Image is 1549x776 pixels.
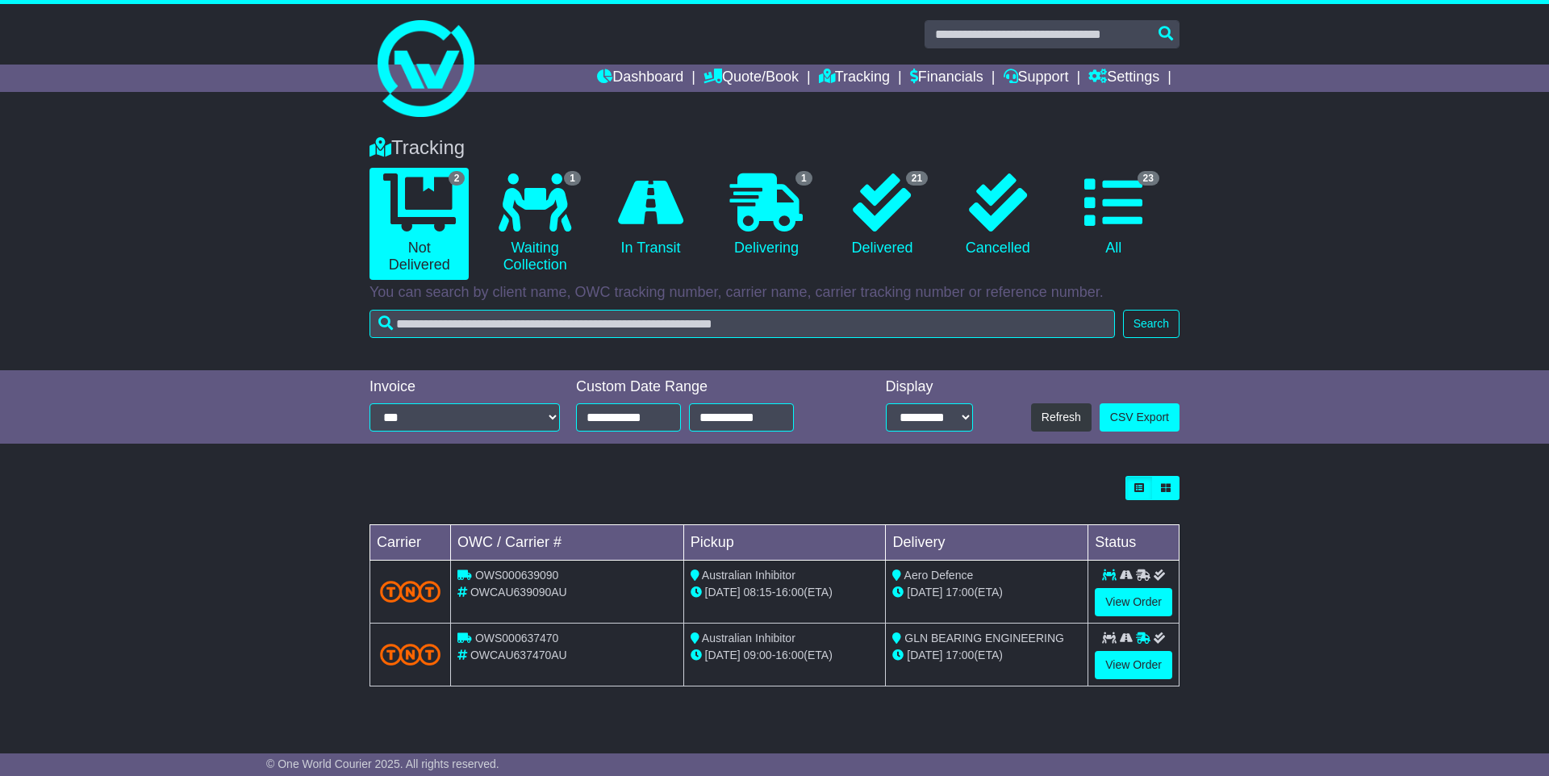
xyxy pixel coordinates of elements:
a: Tracking [819,65,890,92]
a: Support [1004,65,1069,92]
img: TNT_Domestic.png [380,644,440,665]
span: 16:00 [775,586,804,599]
td: Status [1088,525,1179,561]
span: OWCAU639090AU [470,586,567,599]
span: 2 [449,171,466,186]
span: 17:00 [946,649,974,661]
span: GLN BEARING ENGINEERING [904,632,1064,645]
a: Cancelled [948,168,1047,263]
span: [DATE] [907,649,942,661]
span: [DATE] [705,649,741,661]
span: 17:00 [946,586,974,599]
a: View Order [1095,588,1172,616]
span: 1 [564,171,581,186]
span: Aero Defence [904,569,974,582]
button: Refresh [1031,403,1092,432]
div: Tracking [361,136,1188,160]
a: Financials [910,65,983,92]
a: In Transit [601,168,700,263]
span: Australian Inhibitor [702,632,795,645]
button: Search [1123,310,1179,338]
a: 21 Delivered [833,168,932,263]
a: View Order [1095,651,1172,679]
span: OWCAU637470AU [470,649,567,661]
a: 1 Waiting Collection [485,168,584,280]
a: Quote/Book [704,65,799,92]
a: 23 All [1064,168,1163,263]
span: OWS000637470 [475,632,559,645]
img: TNT_Domestic.png [380,581,440,603]
div: Custom Date Range [576,378,835,396]
span: 09:00 [744,649,772,661]
div: - (ETA) [691,584,879,601]
span: 21 [906,171,928,186]
span: 08:15 [744,586,772,599]
span: Australian Inhibitor [702,569,795,582]
div: Display [886,378,973,396]
span: 1 [795,171,812,186]
td: Pickup [683,525,886,561]
div: Invoice [370,378,560,396]
a: 2 Not Delivered [370,168,469,280]
span: OWS000639090 [475,569,559,582]
p: You can search by client name, OWC tracking number, carrier name, carrier tracking number or refe... [370,284,1179,302]
span: 16:00 [775,649,804,661]
a: Dashboard [597,65,683,92]
td: Delivery [886,525,1088,561]
td: Carrier [370,525,451,561]
div: (ETA) [892,647,1081,664]
span: 23 [1138,171,1159,186]
td: OWC / Carrier # [451,525,684,561]
span: © One World Courier 2025. All rights reserved. [266,757,499,770]
a: CSV Export [1100,403,1179,432]
div: - (ETA) [691,647,879,664]
a: Settings [1088,65,1159,92]
a: 1 Delivering [716,168,816,263]
span: [DATE] [705,586,741,599]
div: (ETA) [892,584,1081,601]
span: [DATE] [907,586,942,599]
